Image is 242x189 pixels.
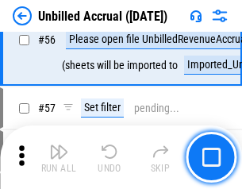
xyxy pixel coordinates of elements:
span: # 56 [38,33,56,46]
img: Support [190,10,202,22]
div: Set filter [81,98,124,118]
div: Unbilled Accrual ([DATE]) [38,9,167,24]
img: Settings menu [210,6,229,25]
div: pending... [134,102,179,114]
img: Main button [202,148,221,167]
img: Back [13,6,32,25]
span: # 57 [38,102,56,114]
